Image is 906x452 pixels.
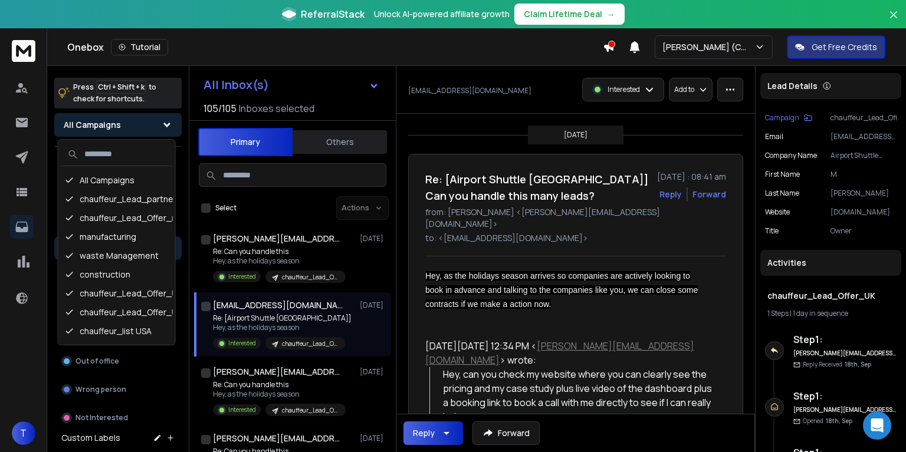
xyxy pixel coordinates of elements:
[607,8,615,20] span: →
[674,85,694,94] p: Add to
[767,309,894,318] div: |
[213,314,352,323] p: Re: [Airport Shuttle [GEOGRAPHIC_DATA]]
[213,299,343,311] h1: [EMAIL_ADDRESS][DOMAIN_NAME]
[282,339,339,348] p: chauffeur_Lead_Offer_UK
[54,156,182,173] h3: Filters
[425,171,650,204] h1: Re: [Airport Shuttle [GEOGRAPHIC_DATA]] Can you handle this many leads?
[213,380,346,390] p: Re: Can you handle this
[75,413,128,423] p: Not Interested
[826,417,852,425] span: 18th, Sep
[360,301,386,310] p: [DATE]
[213,233,343,245] h1: [PERSON_NAME][EMAIL_ADDRESS][DOMAIN_NAME]
[692,189,726,200] div: Forward
[830,151,897,160] p: Airport Shuttle [GEOGRAPHIC_DATA]
[845,360,871,368] span: 18th, Sep
[765,189,799,198] p: Last Name
[198,128,293,156] button: Primary
[443,367,717,452] div: Hey, can you check my website where you can clearly see the pricing and my case study plus live v...
[793,308,848,318] span: 1 day in sequence
[425,206,726,230] p: from: [PERSON_NAME] <[PERSON_NAME][EMAIL_ADDRESS][DOMAIN_NAME]>
[12,421,35,445] span: T
[830,132,897,141] p: [EMAIL_ADDRESS][DOMAIN_NAME]
[228,405,256,414] p: Interested
[111,39,168,55] button: Tutorial
[608,85,640,94] p: Interested
[765,170,800,179] p: First Name
[767,80,818,92] p: Lead Details
[61,171,173,190] div: All Campaigns
[425,339,694,367] a: [PERSON_NAME][EMAIL_ADDRESS][DOMAIN_NAME]
[793,349,897,358] h6: [PERSON_NAME][EMAIL_ADDRESS][DOMAIN_NAME]
[803,417,852,425] p: Opened
[239,101,314,116] h3: Inboxes selected
[830,113,897,123] p: chauffeur_Lead_Offer_UK
[564,130,587,140] p: [DATE]
[830,226,897,236] p: Owner
[360,234,386,243] p: [DATE]
[215,203,237,213] label: Select
[61,209,173,227] div: chauffeur_Lead_Offer_newcopy
[657,171,726,183] p: [DATE] : 08:41 am
[213,366,343,378] h1: [PERSON_NAME][EMAIL_ADDRESS][DOMAIN_NAME]
[228,339,256,348] p: Interested
[760,250,901,276] div: Activities
[213,433,343,444] h1: [PERSON_NAME][EMAIL_ADDRESS][DOMAIN_NAME]
[61,303,173,322] div: chauffeur_Lead_Offer_UK
[812,41,877,53] p: Get Free Credits
[61,432,120,444] h3: Custom Labels
[830,189,897,198] p: [PERSON_NAME]
[67,39,603,55] div: Onebox
[793,332,897,347] h6: Step 1 :
[75,357,119,366] p: Out of office
[213,390,346,399] p: Hey, as the holidays season
[767,308,789,318] span: 1 Steps
[765,226,779,236] p: title
[282,406,339,415] p: chauffeur_Lead_Offer_UK
[228,272,256,281] p: Interested
[61,265,173,284] div: construction
[61,341,173,359] div: Chauffeur List BT 02
[213,323,352,332] p: Hey, as the holidays season
[425,339,717,367] div: [DATE][DATE] 12:34 PM < > wrote:
[514,4,625,25] button: Claim Lifetime Deal
[830,207,897,217] p: [DOMAIN_NAME]
[425,271,690,295] span: Hey, as the holidays season arrives so companies are actively looking to book
[301,7,365,21] span: ReferralStack
[408,86,531,95] p: [EMAIL_ADDRESS][DOMAIN_NAME]
[203,101,237,116] span: 105 / 105
[61,190,173,209] div: chauffeur_Lead_partner
[61,246,173,265] div: waste Management
[293,129,387,155] button: Others
[360,434,386,443] p: [DATE]
[213,247,346,256] p: Re: Can you handle this
[662,41,754,53] p: [PERSON_NAME] (Cold)
[767,290,894,302] h1: chauffeur_Lead_Offer_UK
[360,367,386,377] p: [DATE]
[886,7,901,35] button: Close banner
[374,8,510,20] p: Unlock AI-powered affiliate growth
[61,284,173,303] div: chauffeur_Lead_Offer_USA_valid
[425,232,726,244] p: to: <[EMAIL_ADDRESS][DOMAIN_NAME]>
[793,405,897,414] h6: [PERSON_NAME][EMAIL_ADDRESS][DOMAIN_NAME]
[282,273,339,282] p: chauffeur_Lead_Offer_UK
[863,411,891,440] div: Open Intercom Messenger
[803,360,871,369] p: Reply Received
[765,151,817,160] p: Company Name
[203,79,269,91] h1: All Inbox(s)
[443,285,623,295] span: in advance and talking to the companies like you
[96,80,146,94] span: Ctrl + Shift + k
[73,81,156,105] p: Press to check for shortcuts.
[830,170,897,179] p: M
[61,322,173,341] div: chauffeur_list USA
[793,389,897,403] h6: Step 1 :
[413,427,435,439] div: Reply
[213,256,346,266] p: Hey, as the holidays season
[765,207,790,217] p: website
[765,132,783,141] p: Email
[64,119,121,131] h1: All Campaigns
[61,227,173,246] div: manufacturing
[472,421,540,445] button: Forward
[765,113,799,123] p: Campaign
[659,189,682,200] button: Reply
[75,385,126,394] p: Wrong person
